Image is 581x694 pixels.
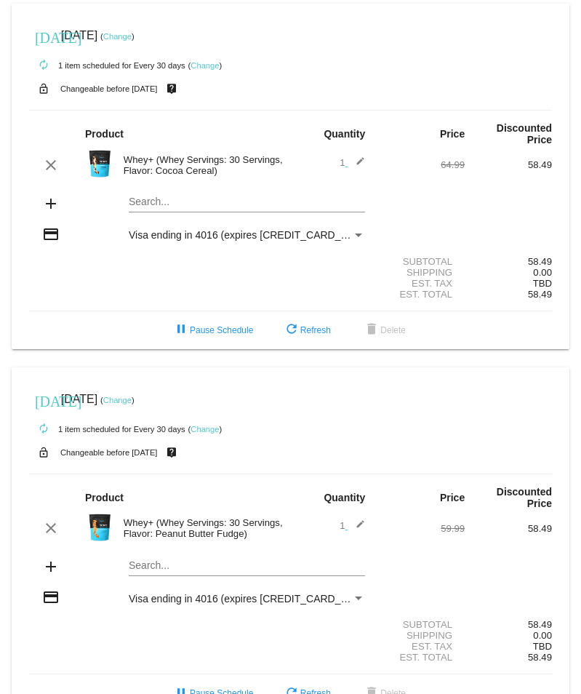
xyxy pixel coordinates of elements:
[103,396,132,404] a: Change
[129,560,365,572] input: Search...
[533,278,552,289] span: TBD
[129,229,372,241] span: Visa ending in 4016 (expires [CREDIT_CARD_DATA])
[465,523,552,534] div: 58.49
[42,195,60,212] mat-icon: add
[116,154,291,176] div: Whey+ (Whey Servings: 30 Servings, Flavor: Cocoa Cereal)
[377,641,465,652] div: Est. Tax
[85,513,114,542] img: Image-1-Whey-2lb-Peanut-Butter-Fudge-1000x1000-1.png
[42,226,60,243] mat-icon: credit_card
[377,523,465,534] div: 59.99
[497,486,552,509] strong: Discounted Price
[363,322,380,339] mat-icon: delete
[161,317,265,343] button: Pause Schedule
[324,492,365,503] strong: Quantity
[129,196,365,208] input: Search...
[35,79,52,98] mat-icon: lock_open
[440,128,465,140] strong: Price
[85,128,124,140] strong: Product
[100,32,135,41] small: ( )
[363,325,406,335] span: Delete
[271,317,342,343] button: Refresh
[85,149,114,178] img: Image-1-Carousel-Whey-2lb-Cocoa-Cereal-no-badge-Transp.png
[29,61,185,70] small: 1 item scheduled for Every 30 days
[163,443,180,462] mat-icon: live_help
[377,256,465,267] div: Subtotal
[533,630,552,641] span: 0.00
[129,229,365,241] mat-select: Payment Method
[103,32,132,41] a: Change
[35,28,52,45] mat-icon: [DATE]
[129,593,365,605] mat-select: Payment Method
[497,122,552,145] strong: Discounted Price
[377,652,465,663] div: Est. Total
[60,448,158,457] small: Changeable before [DATE]
[35,57,52,74] mat-icon: autorenew
[377,159,465,170] div: 64.99
[35,443,52,462] mat-icon: lock_open
[85,492,124,503] strong: Product
[440,492,465,503] strong: Price
[172,325,253,335] span: Pause Schedule
[116,517,291,539] div: Whey+ (Whey Servings: 30 Servings, Flavor: Peanut Butter Fudge)
[377,267,465,278] div: Shipping
[191,425,219,434] a: Change
[191,61,219,70] a: Change
[42,156,60,174] mat-icon: clear
[29,425,185,434] small: 1 item scheduled for Every 30 days
[35,391,52,409] mat-icon: [DATE]
[283,325,331,335] span: Refresh
[42,519,60,537] mat-icon: clear
[465,256,552,267] div: 58.49
[377,289,465,300] div: Est. Total
[528,652,552,663] span: 58.49
[100,396,135,404] small: ( )
[465,159,552,170] div: 58.49
[42,589,60,606] mat-icon: credit_card
[324,128,365,140] strong: Quantity
[377,278,465,289] div: Est. Tax
[348,519,365,537] mat-icon: edit
[188,61,223,70] small: ( )
[129,593,372,605] span: Visa ending in 4016 (expires [CREDIT_CARD_DATA])
[465,619,552,630] div: 58.49
[377,619,465,630] div: Subtotal
[283,322,300,339] mat-icon: refresh
[528,289,552,300] span: 58.49
[35,420,52,438] mat-icon: autorenew
[351,317,417,343] button: Delete
[348,156,365,174] mat-icon: edit
[340,157,365,168] span: 1
[377,630,465,641] div: Shipping
[533,641,552,652] span: TBD
[533,267,552,278] span: 0.00
[42,558,60,575] mat-icon: add
[60,84,158,93] small: Changeable before [DATE]
[163,79,180,98] mat-icon: live_help
[172,322,190,339] mat-icon: pause
[188,425,223,434] small: ( )
[340,520,365,531] span: 1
